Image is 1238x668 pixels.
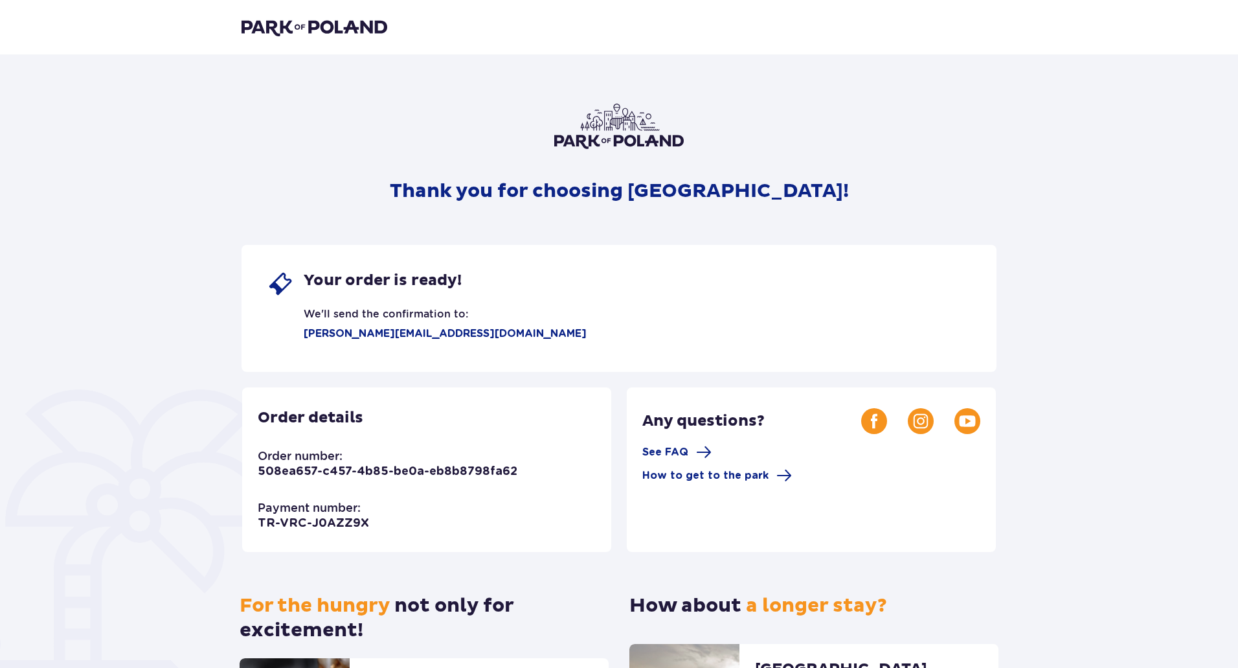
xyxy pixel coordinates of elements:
span: Your order is ready! [304,271,462,290]
span: How to get to the park [642,468,769,483]
p: 508ea657-c457-4b85-be0a-eb8b8798fa62 [258,464,517,479]
span: For the hungry [240,593,390,617]
p: We'll send the confirmation to: [267,297,468,321]
p: Order number: [258,448,343,464]
p: Thank you for choosing [GEOGRAPHIC_DATA]! [390,179,849,203]
img: Park of Poland logo [554,104,684,149]
p: TR-VRC-J0AZZ9X [258,516,369,531]
img: single ticket icon [267,271,293,297]
img: Park of Poland logo [242,18,387,36]
img: Youtube [954,408,980,434]
p: [PERSON_NAME][EMAIL_ADDRESS][DOMAIN_NAME] [267,327,587,341]
p: Any questions? [642,411,861,431]
p: Payment number: [258,500,361,516]
a: See FAQ [642,444,712,460]
img: Facebook [861,408,887,434]
span: a longer stay? [746,593,887,617]
p: Order details [258,408,363,428]
a: How to get to the park [642,468,792,483]
p: How about [629,593,887,618]
p: not only for excitement! [240,593,609,643]
span: See FAQ [642,445,688,459]
img: Instagram [908,408,934,434]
